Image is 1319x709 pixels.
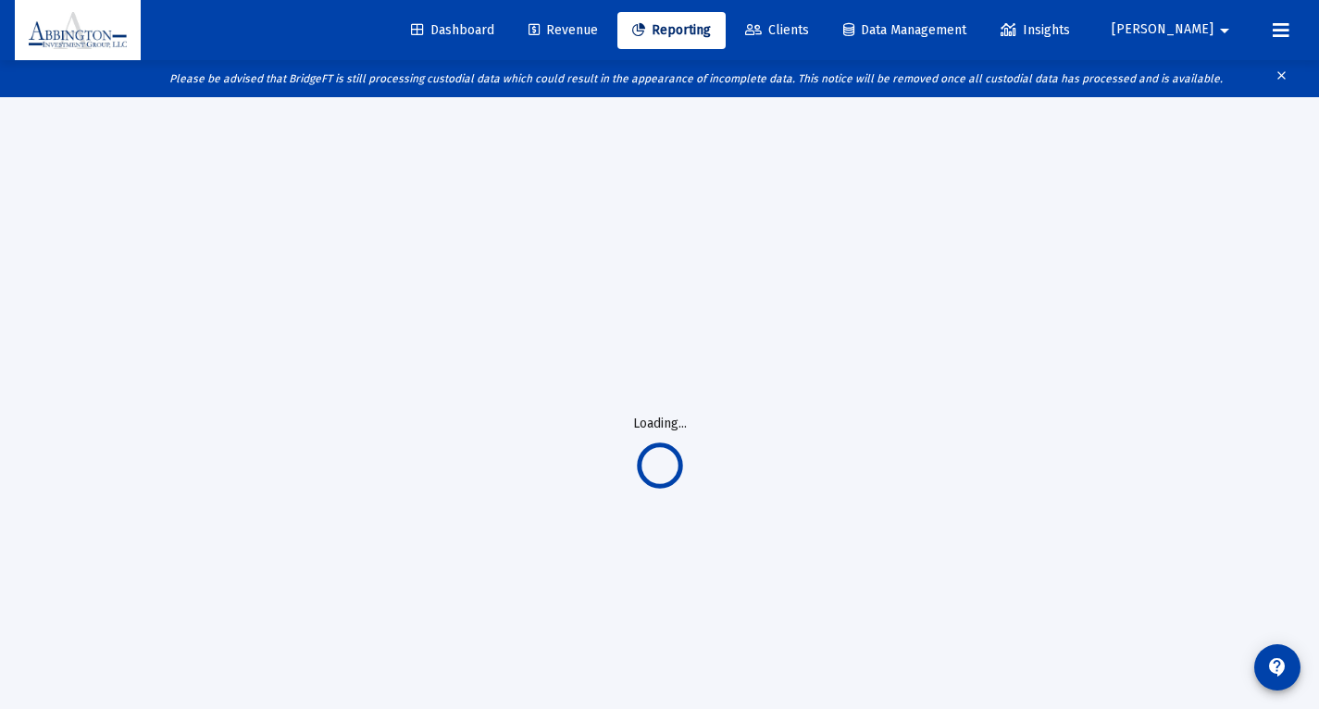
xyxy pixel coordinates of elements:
[1266,656,1288,678] mat-icon: contact_support
[1275,65,1288,93] mat-icon: clear
[828,12,981,49] a: Data Management
[986,12,1085,49] a: Insights
[396,12,509,49] a: Dashboard
[745,22,809,38] span: Clients
[411,22,494,38] span: Dashboard
[1213,12,1236,49] mat-icon: arrow_drop_down
[632,22,711,38] span: Reporting
[1112,22,1213,38] span: [PERSON_NAME]
[1001,22,1070,38] span: Insights
[1089,11,1258,48] button: [PERSON_NAME]
[529,22,598,38] span: Revenue
[843,22,966,38] span: Data Management
[617,12,726,49] a: Reporting
[514,12,613,49] a: Revenue
[730,12,824,49] a: Clients
[29,12,127,49] img: Dashboard
[169,72,1223,85] i: Please be advised that BridgeFT is still processing custodial data which could result in the appe...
